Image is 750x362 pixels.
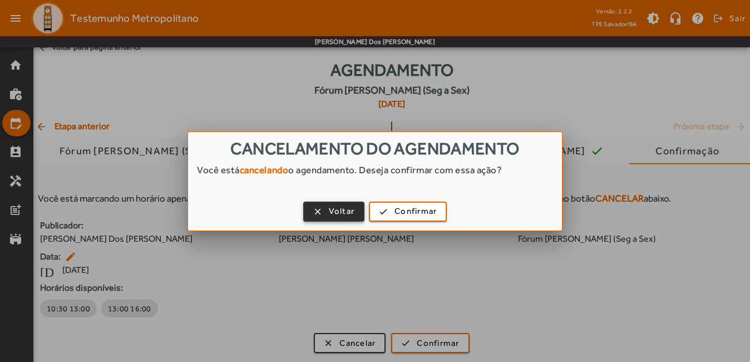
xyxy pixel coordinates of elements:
span: Cancelamento do agendamento [230,139,519,158]
span: Confirmar [394,205,437,218]
button: Voltar [303,202,365,222]
div: Você está o agendamento. Deseja confirmar com essa ação? [188,163,562,188]
button: Confirmar [369,202,447,222]
strong: cancelando [240,164,288,175]
span: Voltar [329,205,355,218]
